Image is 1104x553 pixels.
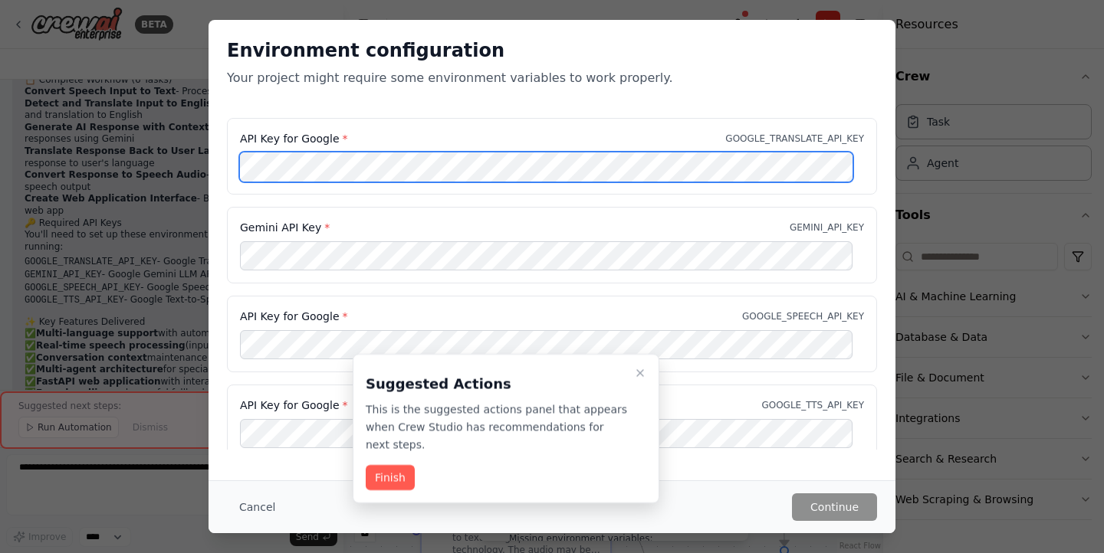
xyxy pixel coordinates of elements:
label: API Key for Google [240,309,348,324]
p: GOOGLE_SPEECH_API_KEY [742,310,864,322]
h2: Environment configuration [227,38,877,63]
button: Continue [792,493,877,521]
h3: Suggested Actions [366,373,628,394]
label: Gemini API Key [240,220,330,235]
p: GEMINI_API_KEY [790,221,864,234]
p: GOOGLE_TTS_API_KEY [761,399,864,411]
button: Close walkthrough [631,364,649,382]
button: Cancel [227,493,287,521]
label: API Key for Google [240,398,348,413]
button: Finish [366,465,415,490]
label: API Key for Google [240,131,348,146]
p: This is the suggested actions panel that appears when Crew Studio has recommendations for next st... [366,401,628,453]
p: GOOGLE_TRANSLATE_API_KEY [725,133,864,145]
p: Your project might require some environment variables to work properly. [227,69,877,87]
